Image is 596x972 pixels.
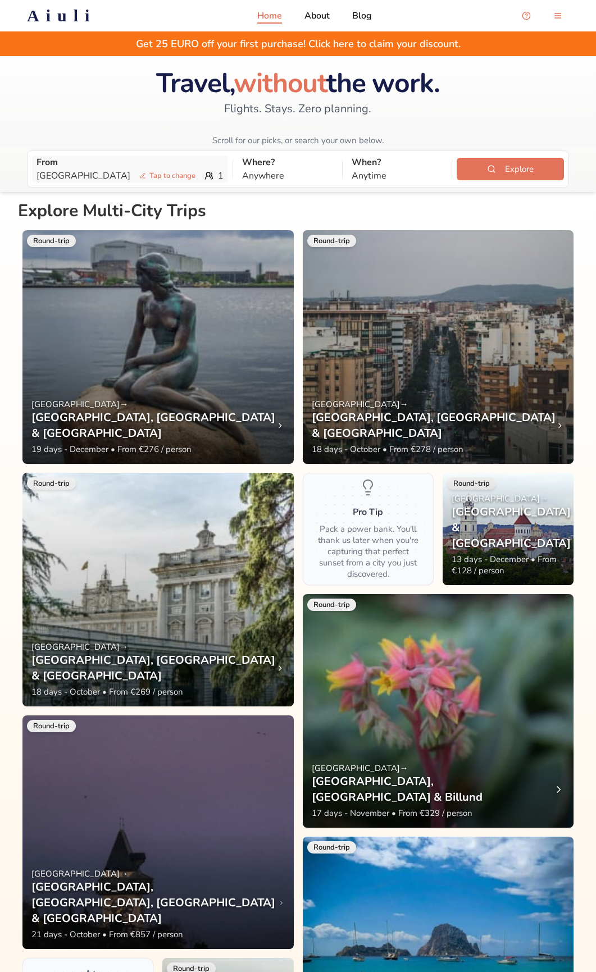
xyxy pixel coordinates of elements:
a: About [304,9,330,22]
p: Where? [242,156,333,169]
p: [GEOGRAPHIC_DATA] → [31,868,285,879]
h2: Explore Multi-City Trips [18,201,578,226]
span: without [234,65,326,102]
p: Anywhere [242,169,333,182]
h3: [GEOGRAPHIC_DATA] & [GEOGRAPHIC_DATA] [452,504,571,551]
a: View of vilnius_ltRound-trip[GEOGRAPHIC_DATA]→[GEOGRAPHIC_DATA] & [GEOGRAPHIC_DATA]13 days - Dece... [443,473,574,585]
a: View of billund_dkRound-trip[GEOGRAPHIC_DATA]→[GEOGRAPHIC_DATA], [GEOGRAPHIC_DATA] & Billund17 da... [303,594,574,828]
button: Explore [457,158,564,180]
button: menu-button [547,4,569,27]
span: 18 days - October • From €269 / person [31,686,183,697]
p: [GEOGRAPHIC_DATA] → [452,493,565,504]
span: 13 days - December • From €128 / person [452,554,565,576]
h2: Aiuli [27,6,96,26]
span: 21 days - October • From €857 / person [31,929,183,940]
h3: [GEOGRAPHIC_DATA], [GEOGRAPHIC_DATA], [GEOGRAPHIC_DATA] & [GEOGRAPHIC_DATA] [31,879,278,927]
span: Flights. Stays. Zero planning. [224,101,371,117]
span: 18 days - October • From €278 / person [312,444,463,455]
span: Travel, the work. [156,65,440,102]
p: [GEOGRAPHIC_DATA] → [31,399,285,410]
span: Tap to change [135,170,200,181]
h3: [GEOGRAPHIC_DATA], [GEOGRAPHIC_DATA] & Billund [312,774,554,805]
p: Anytime [352,169,443,182]
span: 17 days - November • From €329 / person [312,807,472,819]
span: 19 days - December • From €276 / person [31,444,192,455]
a: Aiuli [9,6,114,26]
a: View of alicante_esRound-trip[GEOGRAPHIC_DATA]→[GEOGRAPHIC_DATA], [GEOGRAPHIC_DATA] & [GEOGRAPHIC... [303,230,574,464]
p: Pack a power bank. You'll thank us later when you're capturing that perfect sunset from a city yo... [317,523,420,579]
a: View of copenhagen_dkRound-trip[GEOGRAPHIC_DATA]→[GEOGRAPHIC_DATA], [GEOGRAPHIC_DATA] & [GEOGRAPH... [22,230,294,464]
p: From [37,156,224,169]
a: Blog [352,9,372,22]
div: 1 [37,169,224,182]
p: When? [352,156,443,169]
button: Open support chat [515,4,538,27]
h3: [GEOGRAPHIC_DATA], [GEOGRAPHIC_DATA] & [GEOGRAPHIC_DATA] [31,652,276,684]
p: [GEOGRAPHIC_DATA] → [31,641,285,652]
a: Home [257,9,282,22]
a: View of graz_atRound-trip[GEOGRAPHIC_DATA]→[GEOGRAPHIC_DATA], [GEOGRAPHIC_DATA], [GEOGRAPHIC_DATA... [22,715,294,949]
a: View of madrid_esRound-trip[GEOGRAPHIC_DATA]→[GEOGRAPHIC_DATA], [GEOGRAPHIC_DATA] & [GEOGRAPHIC_D... [22,473,294,706]
h3: Pro Tip [353,505,383,519]
span: Scroll for our picks, or search your own below. [212,135,384,146]
h3: [GEOGRAPHIC_DATA], [GEOGRAPHIC_DATA] & [GEOGRAPHIC_DATA] [312,410,556,441]
p: [GEOGRAPHIC_DATA] → [312,763,565,774]
h3: [GEOGRAPHIC_DATA], [GEOGRAPHIC_DATA] & [GEOGRAPHIC_DATA] [31,410,276,441]
p: [GEOGRAPHIC_DATA] [37,169,200,182]
p: [GEOGRAPHIC_DATA] → [312,399,565,410]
